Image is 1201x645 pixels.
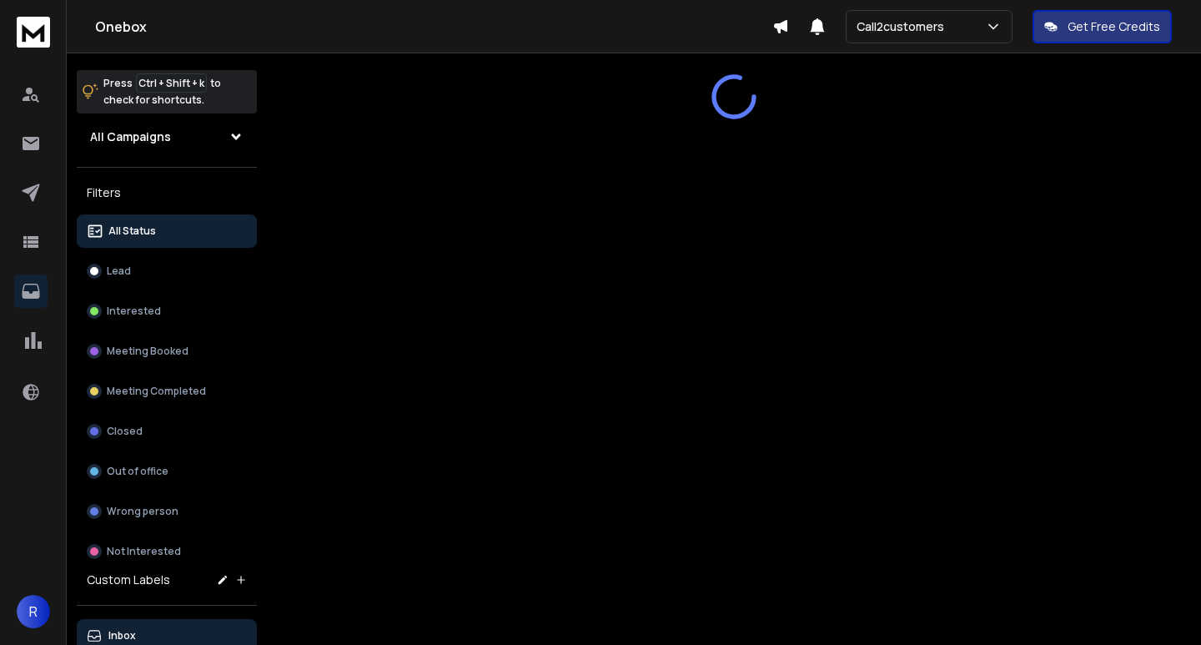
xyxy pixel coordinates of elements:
p: All Status [108,224,156,238]
h1: All Campaigns [90,128,171,145]
span: Ctrl + Shift + k [136,73,207,93]
button: Not Interested [77,535,257,568]
button: R [17,595,50,628]
h3: Filters [77,181,257,204]
p: Inbox [108,629,136,642]
button: Meeting Booked [77,335,257,368]
button: All Status [77,214,257,248]
button: Lead [77,254,257,288]
p: Interested [107,305,161,318]
p: Press to check for shortcuts. [103,75,221,108]
p: Wrong person [107,505,178,518]
p: Meeting Completed [107,385,206,398]
p: Meeting Booked [107,345,188,358]
p: Closed [107,425,143,438]
p: Out of office [107,465,168,478]
button: Closed [77,415,257,448]
p: Call2customers [857,18,951,35]
button: Out of office [77,455,257,488]
img: logo [17,17,50,48]
button: Meeting Completed [77,375,257,408]
button: Wrong person [77,495,257,528]
p: Lead [107,265,131,278]
p: Get Free Credits [1068,18,1160,35]
h3: Custom Labels [87,572,170,588]
button: Get Free Credits [1033,10,1172,43]
button: Interested [77,295,257,328]
button: All Campaigns [77,120,257,154]
h1: Onebox [95,17,772,37]
p: Not Interested [107,545,181,558]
